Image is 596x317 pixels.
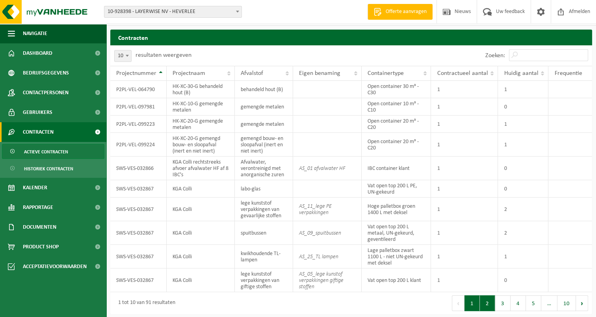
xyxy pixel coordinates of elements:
[431,133,498,157] td: 1
[557,295,576,311] button: 10
[110,269,167,292] td: SWS-VES-032867
[24,144,68,159] span: Actieve contracten
[431,245,498,269] td: 1
[299,70,340,76] span: Eigen benaming
[110,81,167,98] td: P2PL-VEL-064790
[167,133,235,157] td: HK-XC-20-G gemengd bouw- en sloopafval (inert en niet inert)
[498,245,548,269] td: 1
[167,81,235,98] td: HK-XC-30-G behandeld hout (B)
[299,230,341,236] i: AS_09_spuitbussen
[511,295,526,311] button: 4
[431,198,498,221] td: 1
[235,116,293,133] td: gemengde metalen
[504,70,538,76] span: Huidig aantal
[368,70,404,76] span: Containertype
[116,70,156,76] span: Projectnummer
[167,180,235,198] td: KGA Colli
[384,8,429,16] span: Offerte aanvragen
[23,103,52,122] span: Gebruikers
[167,245,235,269] td: KGA Colli
[498,221,548,245] td: 2
[23,178,47,198] span: Kalender
[362,133,431,157] td: Open container 20 m³ - C20
[485,52,505,59] label: Zoeken:
[167,157,235,180] td: KGA Colli rechtstreeks afvoer afvalwater HF af 8 IBC's
[526,295,541,311] button: 5
[235,221,293,245] td: spuitbussen
[110,221,167,245] td: SWS-VES-032867
[23,24,47,43] span: Navigatie
[431,116,498,133] td: 1
[431,221,498,245] td: 1
[23,217,56,237] span: Documenten
[498,180,548,198] td: 0
[299,203,332,216] i: AS_11_lege PE verpakkingen
[235,245,293,269] td: kwikhoudende TL-lampen
[136,52,191,58] label: resultaten weergeven
[362,116,431,133] td: Open container 20 m³ - C20
[110,30,592,45] h2: Contracten
[498,98,548,116] td: 0
[23,237,59,257] span: Product Shop
[362,221,431,245] td: Vat open top 200 L metaal, UN-gekeurd, geventileerd
[23,122,54,142] span: Contracten
[452,295,464,311] button: Previous
[362,269,431,292] td: Vat open top 200 L klant
[431,269,498,292] td: 1
[110,180,167,198] td: SWS-VES-032867
[299,166,345,172] i: AS_01 afvalwater HF
[480,295,495,311] button: 2
[110,98,167,116] td: P2PL-VEL-097981
[104,6,241,17] span: 10-928398 - LAYERWISE NV - HEVERLEE
[167,269,235,292] td: KGA Colli
[167,198,235,221] td: KGA Colli
[24,161,73,176] span: Historiek contracten
[110,157,167,180] td: SWS-VES-032866
[2,144,104,159] a: Actieve contracten
[498,116,548,133] td: 1
[110,198,167,221] td: SWS-VES-032867
[110,116,167,133] td: P2PL-VEL-099223
[235,98,293,116] td: gemengde metalen
[167,98,235,116] td: HK-XC-10-G gemengde metalen
[104,6,242,18] span: 10-928398 - LAYERWISE NV - HEVERLEE
[235,269,293,292] td: lege kunststof verpakkingen van giftige stoffen
[241,70,263,76] span: Afvalstof
[235,180,293,198] td: labo-glas
[368,4,433,20] a: Offerte aanvragen
[498,81,548,98] td: 1
[576,295,588,311] button: Next
[431,81,498,98] td: 1
[362,81,431,98] td: Open container 30 m³ - C30
[464,295,480,311] button: 1
[431,180,498,198] td: 1
[498,269,548,292] td: 0
[110,133,167,157] td: P2PL-VEL-099224
[167,116,235,133] td: HK-XC-20-G gemengde metalen
[437,70,488,76] span: Contractueel aantal
[362,198,431,221] td: Hoge palletbox groen 1400 L met deksel
[23,43,52,63] span: Dashboard
[541,295,557,311] span: …
[23,63,69,83] span: Bedrijfsgegevens
[299,271,343,290] i: AS_05_lege kunstof verpakkingen giftige stoffen
[235,81,293,98] td: behandeld hout (B)
[114,50,132,62] span: 10
[114,296,175,310] div: 1 tot 10 van 91 resultaten
[362,180,431,198] td: Vat open top 200 L PE, UN-gekeurd
[495,295,511,311] button: 3
[115,50,131,62] span: 10
[235,157,293,180] td: Afvalwater, verontreinigd met anorganische zuren
[362,98,431,116] td: Open container 10 m³ - C10
[431,98,498,116] td: 1
[110,245,167,269] td: SWS-VES-032867
[431,157,498,180] td: 1
[554,70,582,76] span: Frequentie
[362,157,431,180] td: IBC container klant
[23,198,53,217] span: Rapportage
[173,70,205,76] span: Projectnaam
[23,83,69,103] span: Contactpersonen
[23,257,87,276] span: Acceptatievoorwaarden
[498,198,548,221] td: 2
[299,254,338,260] i: AS_25_TL lampen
